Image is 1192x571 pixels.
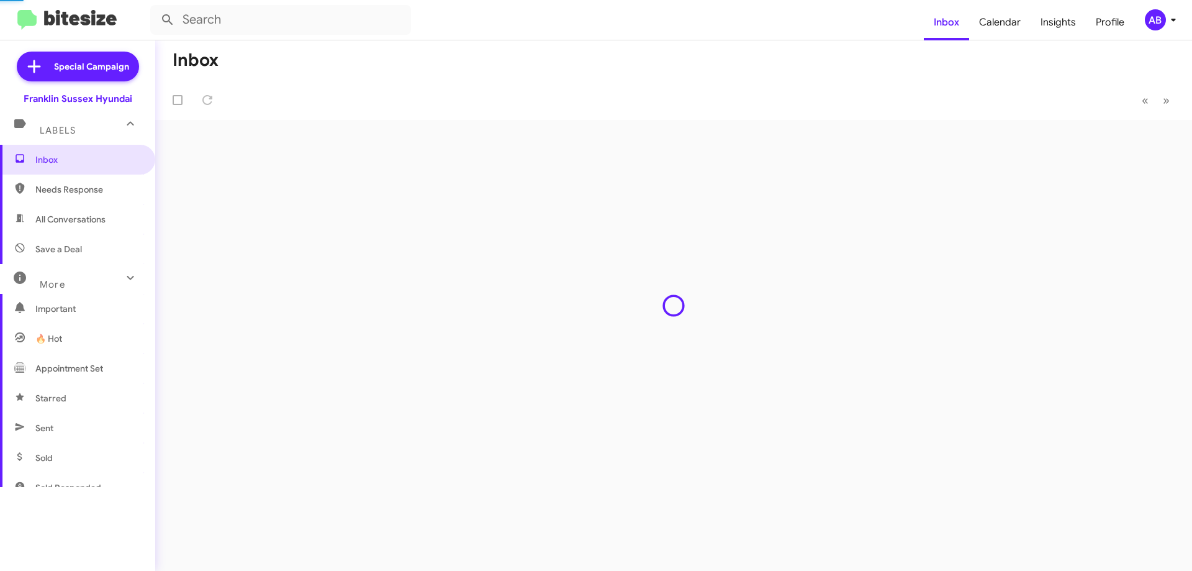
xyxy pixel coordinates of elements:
a: Calendar [969,4,1031,40]
span: Sold [35,452,53,464]
span: Labels [40,125,76,136]
a: Special Campaign [17,52,139,81]
a: Profile [1086,4,1134,40]
span: Starred [35,392,66,404]
span: Sold Responded [35,482,101,494]
span: Inbox [35,153,141,166]
span: » [1163,93,1170,108]
span: Needs Response [35,183,141,196]
div: AB [1145,9,1166,30]
span: Save a Deal [35,243,82,255]
span: Appointment Set [35,362,103,375]
span: More [40,279,65,290]
a: Insights [1031,4,1086,40]
button: Next [1155,88,1177,113]
span: All Conversations [35,213,106,226]
span: Important [35,303,141,315]
a: Inbox [924,4,969,40]
span: « [1142,93,1149,108]
span: 🔥 Hot [35,332,62,345]
button: Previous [1134,88,1156,113]
nav: Page navigation example [1135,88,1177,113]
span: Special Campaign [54,60,129,73]
div: Franklin Sussex Hyundai [24,93,132,105]
input: Search [150,5,411,35]
h1: Inbox [173,50,219,70]
span: Sent [35,422,53,434]
button: AB [1134,9,1178,30]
